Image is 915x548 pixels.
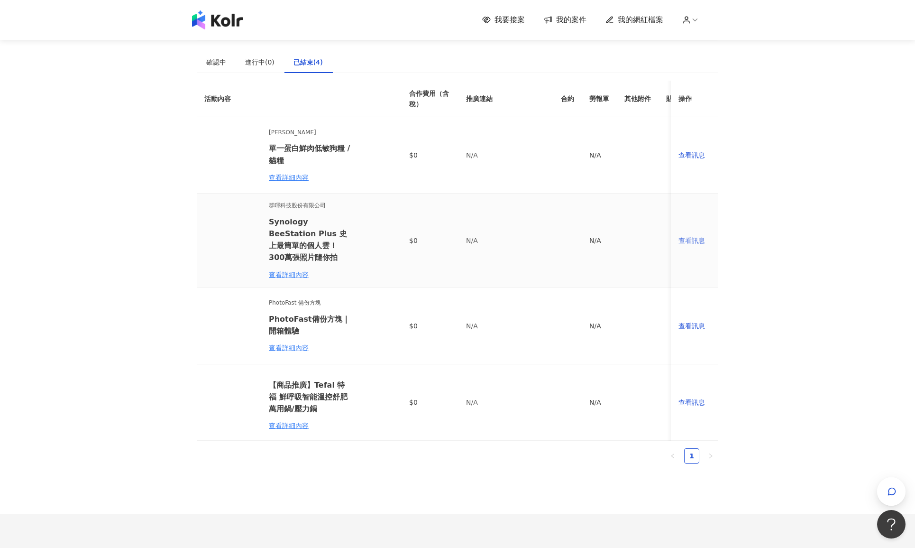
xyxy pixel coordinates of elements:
h6: 單一蛋白鮮肉低敏狗糧 / 貓糧 [269,142,352,166]
div: 查看詳細內容 [269,420,352,431]
a: 我的網紅檔案 [605,15,663,25]
button: right [703,448,718,464]
span: 群暉科技股份有限公司 [269,201,352,210]
span: [PERSON_NAME] [269,128,352,137]
span: left [670,453,676,459]
th: 活動內容 [197,81,386,117]
th: 推廣連結 [458,81,553,117]
div: 查看訊息 [678,150,711,160]
li: Previous Page [665,448,680,464]
h6: Synology BeeStation Plus 史上最簡單的個人雲！300萬張照片隨你拍 [269,216,352,264]
div: 查看詳細內容 [269,343,352,353]
a: 1 [685,449,699,463]
td: $0 [402,364,458,441]
td: $0 [402,117,458,194]
div: 查看訊息 [678,321,711,331]
img: logo [192,10,243,29]
td: N/A [582,364,617,441]
div: 查看詳細內容 [269,172,352,183]
span: PhotoFast 備份方塊 [269,298,352,307]
p: N/A [466,397,546,408]
div: 查看訊息 [678,235,711,246]
th: 合作費用（含稅） [402,81,458,117]
div: 查看訊息 [678,397,711,408]
img: PhotoFast 備份方塊二代 [204,296,265,356]
span: 我的網紅檔案 [618,15,663,25]
h6: 【商品推廣】Tefal 特福 鮮呼吸智能溫控舒肥萬用鍋/壓力鍋 [269,379,352,415]
iframe: Help Scout Beacon - Open [877,510,906,539]
td: N/A [582,117,617,194]
td: N/A [582,194,617,288]
td: $0 [402,288,458,364]
li: Next Page [703,448,718,464]
img: Synology BeeStation Plus 史上最簡單的個人雲 [204,210,265,271]
a: 我要接案 [482,15,525,25]
th: 貼文連結 [659,81,700,117]
th: 其他附件 [617,81,659,117]
span: 我的案件 [556,15,586,25]
div: 進行中(0) [245,57,274,67]
button: left [665,448,680,464]
span: right [708,453,714,459]
th: 勞報單 [582,81,617,117]
p: N/A [466,235,546,246]
span: 我要接案 [494,15,525,25]
td: N/A [582,288,617,364]
li: 1 [684,448,699,464]
div: 確認中 [206,57,226,67]
p: N/A [466,150,546,160]
p: N/A [466,321,546,331]
th: 合約 [553,81,582,117]
a: 我的案件 [544,15,586,25]
img: Tefal 特福 鮮呼吸智能溫控舒肥萬用鍋/壓力鍋 [204,372,265,433]
td: $0 [402,194,458,288]
div: 已結束(4) [293,57,323,67]
h6: PhotoFast備份方塊｜開箱體驗 [269,313,352,337]
th: 操作 [671,81,718,117]
img: ⭐單一蛋白鮮肉低敏狗糧 / 貓糧 [204,125,265,186]
div: 查看詳細內容 [269,269,352,280]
